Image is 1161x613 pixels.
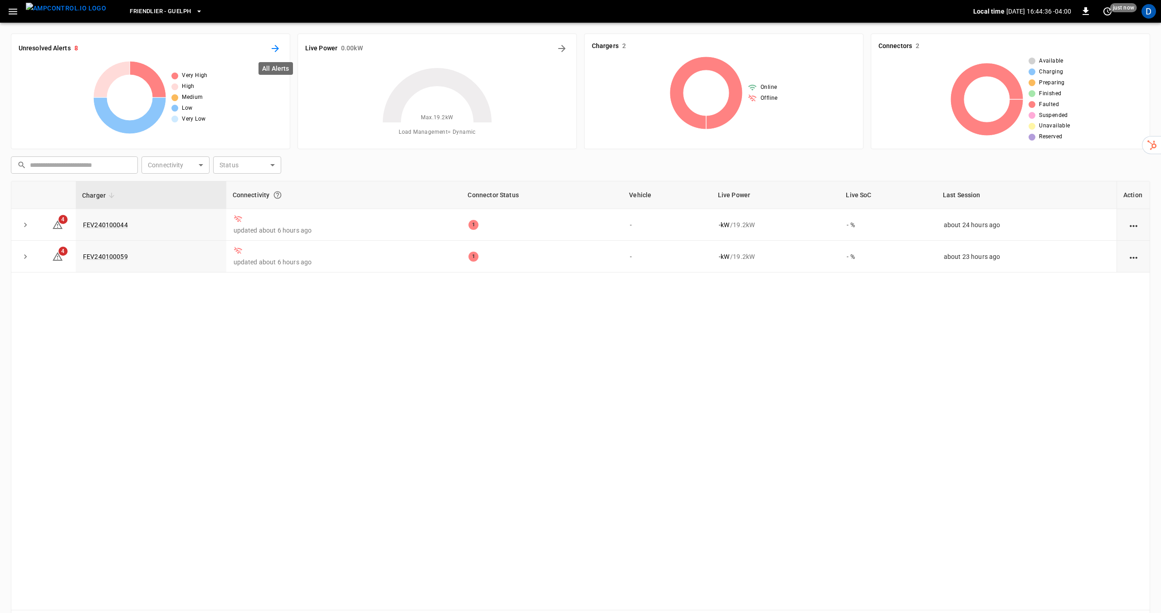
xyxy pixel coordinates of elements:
[623,241,711,272] td: -
[1039,122,1070,131] span: Unavailable
[130,6,191,17] span: Friendlier - Guelph
[19,218,32,232] button: expand row
[1039,78,1065,88] span: Preparing
[719,220,729,229] p: - kW
[973,7,1005,16] p: Local time
[937,209,1117,241] td: about 24 hours ago
[182,115,205,124] span: Very Low
[74,44,78,54] h6: 8
[52,220,63,228] a: 4
[83,221,128,229] a: FEV240100044
[126,3,206,20] button: Friendlier - Guelph
[305,44,337,54] h6: Live Power
[52,252,63,259] a: 4
[1039,68,1063,77] span: Charging
[719,220,833,229] div: / 19.2 kW
[1039,89,1061,98] span: Finished
[59,247,68,256] span: 4
[761,94,778,103] span: Offline
[719,252,729,261] p: - kW
[937,241,1117,272] td: about 23 hours ago
[1039,111,1068,120] span: Suspended
[269,187,286,203] button: Connection between the charger and our software.
[1006,7,1071,16] p: [DATE] 16:44:36 -04:00
[421,113,453,122] span: Max. 19.2 kW
[234,226,454,235] p: updated about 6 hours ago
[622,41,626,51] h6: 2
[761,83,777,92] span: Online
[719,252,833,261] div: / 19.2 kW
[1039,57,1063,66] span: Available
[623,181,711,209] th: Vehicle
[259,62,293,75] div: All Alerts
[59,215,68,224] span: 4
[468,220,478,230] div: 1
[623,209,711,241] td: -
[26,3,106,14] img: ampcontrol.io logo
[1117,181,1150,209] th: Action
[1128,220,1139,229] div: action cell options
[341,44,363,54] h6: 0.00 kW
[1039,132,1062,141] span: Reserved
[839,181,936,209] th: Live SoC
[234,258,454,267] p: updated about 6 hours ago
[82,190,117,201] span: Charger
[839,209,936,241] td: - %
[937,181,1117,209] th: Last Session
[1110,3,1137,12] span: just now
[19,44,71,54] h6: Unresolved Alerts
[712,181,840,209] th: Live Power
[468,252,478,262] div: 1
[461,181,623,209] th: Connector Status
[182,82,195,91] span: High
[233,187,455,203] div: Connectivity
[878,41,912,51] h6: Connectors
[268,41,283,56] button: All Alerts
[839,241,936,272] td: - %
[1128,252,1139,261] div: action cell options
[182,93,203,102] span: Medium
[1039,100,1059,109] span: Faulted
[19,250,32,263] button: expand row
[182,71,208,80] span: Very High
[916,41,919,51] h6: 2
[182,104,192,113] span: Low
[1141,4,1156,19] div: profile-icon
[1100,4,1115,19] button: set refresh interval
[555,41,569,56] button: Energy Overview
[399,128,476,137] span: Load Management = Dynamic
[83,253,128,260] a: FEV240100059
[592,41,619,51] h6: Chargers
